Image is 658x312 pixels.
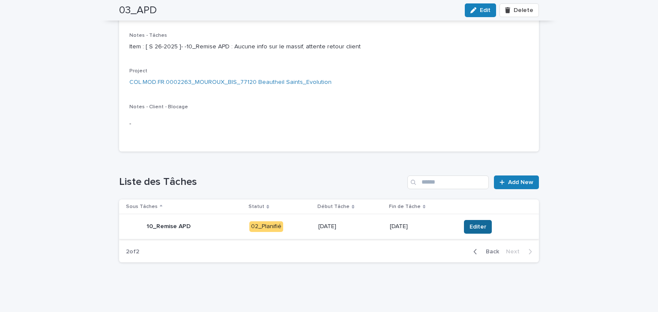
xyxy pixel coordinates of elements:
[499,3,539,17] button: Delete
[147,223,191,230] p: 10_Remise APD
[129,119,529,128] p: -
[494,175,539,189] a: Add New
[464,220,492,234] button: Editer
[467,248,502,256] button: Back
[119,214,539,239] tr: 10_Remise APD02_Planifié[DATE][DATE]Editer
[390,223,454,230] p: [DATE]
[129,42,529,51] p: Item : [ S 26-2025 ]- -10_Remise APD : Aucune info sur le massif, attente retour client
[126,202,158,211] p: Sous Tâches
[470,223,486,231] span: Editer
[407,175,489,189] input: Search
[129,33,167,38] span: Notes - Tâches
[317,202,350,211] p: Début Tâche
[502,248,539,256] button: Next
[129,104,188,110] span: Notes - Client - Blocage
[389,202,421,211] p: Fin de Tâche
[481,249,499,255] span: Back
[119,176,404,188] h1: Liste des Tâches
[249,221,283,232] div: 02_Planifié
[506,249,525,255] span: Next
[129,68,147,74] span: Project
[119,241,146,262] p: 2 of 2
[119,4,157,17] h2: 03_APD
[129,78,332,87] a: COL.MOD.FR.0002263_MOUROUX_BIS_77120 Beautheil Saints_Evolution
[514,7,533,13] span: Delete
[508,179,533,185] span: Add New
[480,7,491,13] span: Edit
[248,202,264,211] p: Statut
[465,3,496,17] button: Edit
[318,223,383,230] p: [DATE]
